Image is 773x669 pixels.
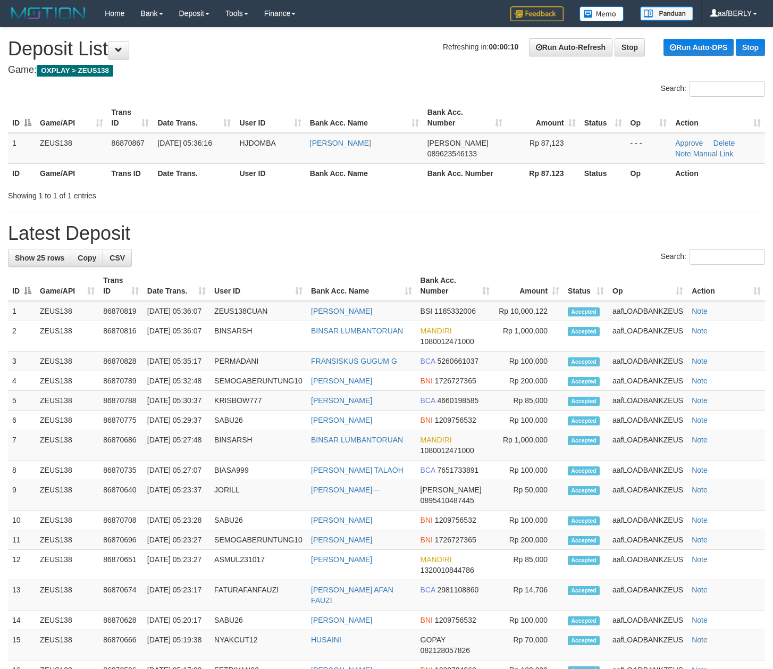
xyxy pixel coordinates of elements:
td: [DATE] 05:19:38 [143,630,210,660]
span: BCA [421,396,435,405]
h1: Latest Deposit [8,223,765,244]
td: Rp 200,000 [494,530,564,550]
td: Rp 1,000,000 [494,430,564,461]
span: Accepted [568,327,600,336]
td: 86870816 [99,321,143,352]
td: Rp 200,000 [494,371,564,391]
span: Accepted [568,516,600,525]
a: BINSAR LUMBANTORUAN [311,327,403,335]
td: ZEUS138 [36,301,99,321]
td: 86870686 [99,430,143,461]
td: Rp 14,706 [494,580,564,611]
span: Accepted [568,436,600,445]
td: 5 [8,391,36,411]
td: ZEUS138CUAN [210,301,307,321]
td: Rp 50,000 [494,480,564,511]
a: Note [692,416,708,424]
td: aafLOADBANKZEUS [608,630,687,660]
td: 86870708 [99,511,143,530]
span: Copy [78,254,96,262]
span: Copy 1726727365 to clipboard [435,377,476,385]
td: 86870640 [99,480,143,511]
td: ZEUS138 [36,352,99,371]
td: Rp 70,000 [494,630,564,660]
td: aafLOADBANKZEUS [608,411,687,430]
a: BINSAR LUMBANTORUAN [311,436,403,444]
span: Copy 1209756532 to clipboard [435,616,476,624]
a: Delete [713,139,735,147]
td: JORILL [210,480,307,511]
th: User ID [235,163,305,183]
span: BCA [421,586,435,594]
td: 1 [8,133,36,164]
td: ZEUS138 [36,580,99,611]
strong: 00:00:10 [489,43,518,51]
td: [DATE] 05:32:48 [143,371,210,391]
td: aafLOADBANKZEUS [608,461,687,480]
td: aafLOADBANKZEUS [608,430,687,461]
a: Manual Link [693,149,734,158]
span: [PERSON_NAME] [421,486,482,494]
span: Copy 1080012471000 to clipboard [421,337,474,346]
a: [PERSON_NAME] [311,536,372,544]
td: [DATE] 05:36:07 [143,301,210,321]
a: Run Auto-Refresh [529,38,612,56]
td: aafLOADBANKZEUS [608,321,687,352]
th: Action: activate to sort column ascending [687,271,765,301]
td: [DATE] 05:30:37 [143,391,210,411]
td: aafLOADBANKZEUS [608,550,687,580]
a: Note [692,555,708,564]
a: [PERSON_NAME] [311,416,372,424]
td: 3 [8,352,36,371]
span: CSV [110,254,125,262]
td: ZEUS138 [36,133,107,164]
input: Search: [690,81,765,97]
td: 9 [8,480,36,511]
td: ZEUS138 [36,630,99,660]
span: BNI [421,536,433,544]
th: ID: activate to sort column descending [8,103,36,133]
a: Note [692,396,708,405]
span: Accepted [568,486,600,495]
td: 14 [8,611,36,630]
td: ZEUS138 [36,371,99,391]
a: Show 25 rows [8,249,71,267]
td: [DATE] 05:23:28 [143,511,210,530]
td: Rp 1,000,000 [494,321,564,352]
span: MANDIRI [421,327,452,335]
span: BSI [421,307,433,315]
a: Approve [675,139,703,147]
span: [PERSON_NAME] [427,139,489,147]
td: BIASA999 [210,461,307,480]
th: Bank Acc. Number: activate to sort column ascending [423,103,507,133]
th: Amount: activate to sort column ascending [494,271,564,301]
th: User ID: activate to sort column ascending [210,271,307,301]
a: Note [692,486,708,494]
td: 2 [8,321,36,352]
td: aafLOADBANKZEUS [608,352,687,371]
span: GOPAY [421,635,446,644]
span: Accepted [568,556,600,565]
a: FRANSISKUS GUGUM G [311,357,397,365]
td: 4 [8,371,36,391]
td: 86870628 [99,611,143,630]
th: Bank Acc. Name [306,163,423,183]
td: 86870775 [99,411,143,430]
span: Accepted [568,307,600,316]
span: Copy 1726727365 to clipboard [435,536,476,544]
th: Trans ID: activate to sort column ascending [107,103,154,133]
td: 11 [8,530,36,550]
td: Rp 85,000 [494,550,564,580]
th: User ID: activate to sort column ascending [235,103,305,133]
th: ID [8,163,36,183]
a: HUSAINI [311,635,341,644]
th: Bank Acc. Number: activate to sort column ascending [416,271,494,301]
th: Rp 87.123 [507,163,579,183]
td: 86870788 [99,391,143,411]
span: Accepted [568,616,600,625]
td: aafLOADBANKZEUS [608,391,687,411]
a: Stop [615,38,645,56]
th: Game/API: activate to sort column ascending [36,103,107,133]
a: Note [692,377,708,385]
td: 86870666 [99,630,143,660]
